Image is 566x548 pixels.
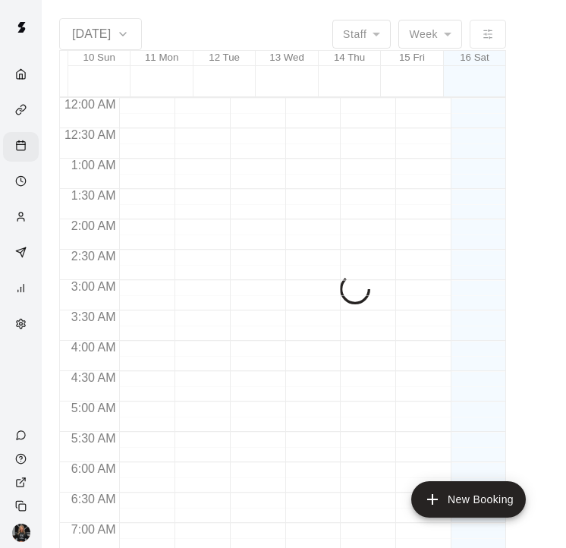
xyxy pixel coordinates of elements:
button: 14 Thu [334,52,365,63]
span: 2:30 AM [68,250,120,263]
button: 10 Sun [83,52,115,63]
img: Swift logo [6,12,36,43]
span: 1:00 AM [68,159,120,172]
img: Lauren Acker [12,524,30,542]
span: 6:00 AM [68,462,120,475]
span: 6:30 AM [68,493,120,505]
button: 16 Sat [460,52,489,63]
div: Copy public page link [3,494,42,518]
a: Visit help center [3,447,42,471]
span: 1:30 AM [68,189,120,202]
button: 12 Tue [209,52,240,63]
span: 4:30 AM [68,371,120,384]
button: 13 Wed [269,52,304,63]
span: 2:00 AM [68,219,120,232]
button: 11 Mon [145,52,178,63]
a: View public page [3,471,42,494]
span: 12:30 AM [61,128,120,141]
span: 4:00 AM [68,341,120,354]
span: 7:00 AM [68,523,120,536]
span: 3:30 AM [68,310,120,323]
button: add [411,481,526,518]
span: 12:00 AM [61,98,120,111]
span: 3:00 AM [68,280,120,293]
span: 5:00 AM [68,402,120,414]
span: 5:30 AM [68,432,120,445]
button: 15 Fri [399,52,425,63]
a: Contact Us [3,424,42,447]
